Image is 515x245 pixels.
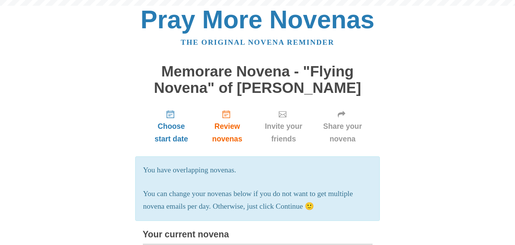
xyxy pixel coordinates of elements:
[181,38,334,46] a: The original novena reminder
[141,5,374,34] a: Pray More Novenas
[200,104,254,149] a: Review novenas
[143,230,373,245] h3: Your current novena
[143,164,372,177] p: You have overlapping novenas.
[143,104,200,149] a: Choose start date
[150,120,193,145] span: Choose start date
[143,63,373,96] h1: Memorare Novena - "Flying Novena" of [PERSON_NAME]
[313,104,373,149] a: Share your novena
[208,120,247,145] span: Review novenas
[143,188,372,213] p: You can change your novenas below if you do not want to get multiple novena emails per day. Other...
[255,104,313,149] a: Invite your friends
[262,120,305,145] span: Invite your friends
[320,120,365,145] span: Share your novena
